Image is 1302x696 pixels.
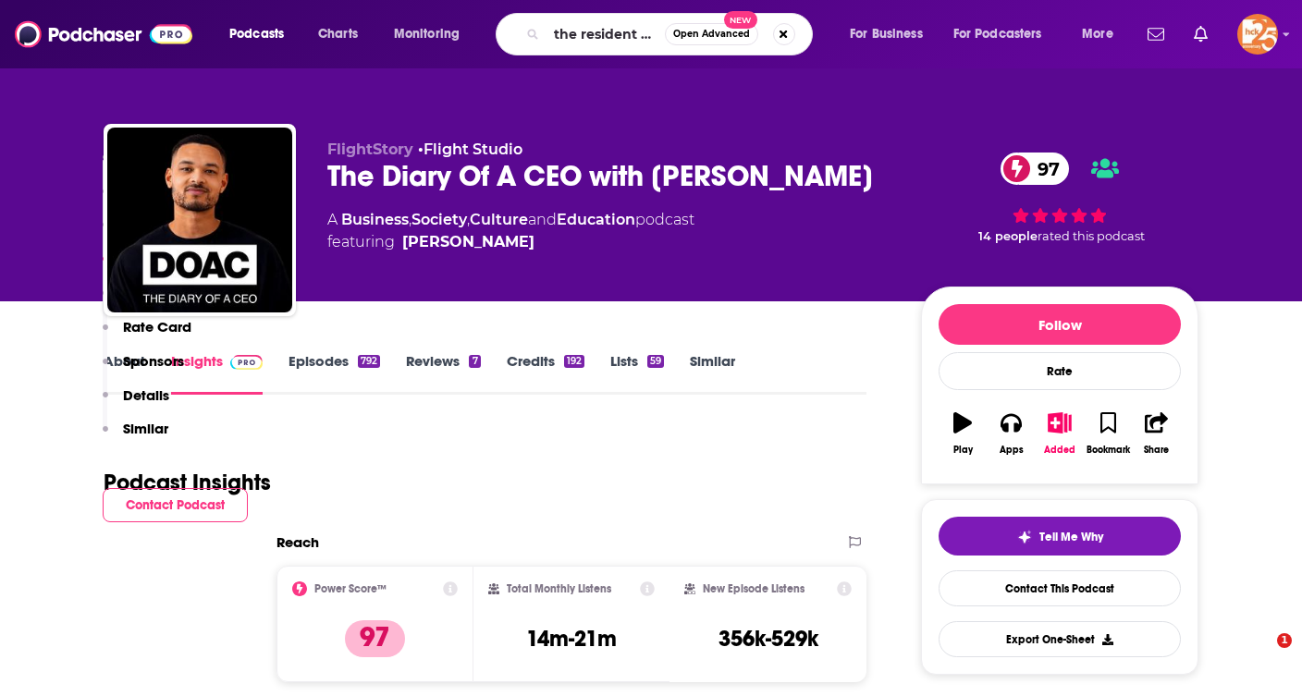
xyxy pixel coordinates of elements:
div: Apps [1000,445,1024,456]
span: Monitoring [394,21,460,47]
input: Search podcasts, credits, & more... [547,19,665,49]
a: Episodes792 [289,352,380,395]
div: 59 [647,355,664,368]
p: Similar [123,420,168,437]
span: Logged in as kerrifulks [1237,14,1278,55]
div: Added [1044,445,1075,456]
button: Share [1133,400,1181,467]
span: Podcasts [229,21,284,47]
iframe: Intercom live chat [1239,633,1284,678]
span: rated this podcast [1038,229,1145,243]
a: Similar [690,352,735,395]
span: More [1082,21,1113,47]
h2: New Episode Listens [703,582,805,595]
span: For Podcasters [953,21,1042,47]
span: , [409,211,411,228]
a: Education [557,211,635,228]
button: Similar [103,420,168,454]
span: For Business [850,21,923,47]
button: Sponsors [103,352,184,386]
span: 14 people [978,229,1038,243]
img: Podchaser - Follow, Share and Rate Podcasts [15,17,192,52]
span: featuring [327,231,694,253]
button: open menu [216,19,308,49]
button: Apps [987,400,1035,467]
a: Culture [470,211,528,228]
span: Open Advanced [673,30,750,39]
h2: Reach [276,533,319,551]
span: 97 [1019,153,1069,185]
div: 7 [469,355,480,368]
div: 97 14 peoplerated this podcast [921,140,1198,255]
a: Contact This Podcast [939,570,1181,606]
p: 97 [345,620,405,657]
button: Bookmark [1084,400,1132,467]
button: Details [103,386,169,421]
div: A podcast [327,209,694,253]
button: open menu [1069,19,1136,49]
div: Share [1144,445,1169,456]
button: open menu [941,19,1069,49]
div: 192 [564,355,584,368]
a: Credits192 [507,352,584,395]
p: Sponsors [123,352,184,370]
span: New [724,11,757,29]
a: Show notifications dropdown [1140,18,1172,50]
h2: Total Monthly Listens [507,582,611,595]
a: 97 [1001,153,1069,185]
button: Follow [939,304,1181,345]
img: tell me why sparkle [1017,530,1032,544]
a: Flight Studio [424,140,522,158]
a: Charts [306,19,369,49]
button: Show profile menu [1237,14,1278,55]
img: The Diary Of A CEO with Steven Bartlett [107,128,292,312]
a: Business [341,211,409,228]
h3: 14m-21m [526,625,617,653]
a: Society [411,211,467,228]
a: Reviews7 [406,352,480,395]
span: , [467,211,470,228]
button: open menu [381,19,484,49]
img: User Profile [1237,14,1278,55]
div: Play [953,445,973,456]
button: Contact Podcast [103,488,248,522]
a: Steven Bartlett [402,231,534,253]
h2: Power Score™ [314,582,387,595]
span: Charts [318,21,358,47]
p: Details [123,386,169,404]
span: • [418,140,522,158]
button: open menu [837,19,946,49]
span: FlightStory [327,140,413,158]
a: Show notifications dropdown [1186,18,1215,50]
span: Tell Me Why [1039,530,1103,544]
div: Search podcasts, credits, & more... [513,13,830,55]
div: 792 [358,355,380,368]
button: Export One-Sheet [939,621,1181,657]
span: 1 [1277,633,1292,648]
h3: 356k-529k [719,625,818,653]
div: Bookmark [1087,445,1130,456]
button: Added [1036,400,1084,467]
button: Play [939,400,987,467]
span: and [528,211,557,228]
a: Lists59 [610,352,664,395]
button: tell me why sparkleTell Me Why [939,517,1181,556]
div: Rate [939,352,1181,390]
button: Open AdvancedNew [665,23,758,45]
